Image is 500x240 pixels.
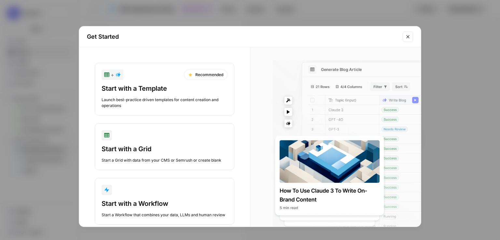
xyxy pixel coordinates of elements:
div: Start with a Grid [102,144,228,153]
div: Start a Workflow that combines your data, LLMs and human review [102,212,228,218]
div: Recommended [184,70,228,80]
div: Launch best-practice driven templates for content creation and operations [102,97,228,109]
h2: Get Started [87,32,399,41]
button: Start with a WorkflowStart a Workflow that combines your data, LLMs and human review [95,178,234,225]
div: Start a Grid with data from your CMS or Semrush or create blank [102,157,228,163]
button: Start with a GridStart a Grid with data from your CMS or Semrush or create blank [95,123,234,170]
button: Close modal [403,32,413,42]
div: Start with a Workflow [102,199,228,208]
div: Start with a Template [102,84,228,93]
div: + [104,71,121,79]
button: +RecommendedStart with a TemplateLaunch best-practice driven templates for content creation and o... [95,63,234,115]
